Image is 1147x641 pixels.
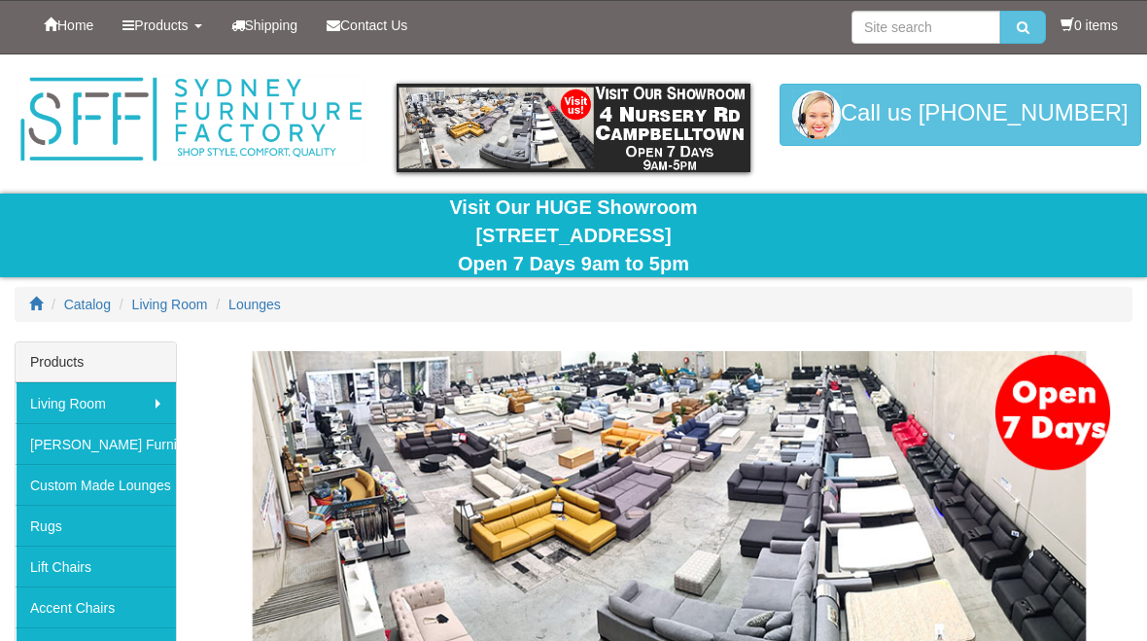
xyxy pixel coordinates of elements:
[16,546,176,587] a: Lift Chairs
[16,505,176,546] a: Rugs
[852,11,1000,44] input: Site search
[134,18,188,33] span: Products
[312,1,422,50] a: Contact Us
[15,194,1132,277] div: Visit Our HUGE Showroom [STREET_ADDRESS] Open 7 Days 9am to 5pm
[228,297,281,312] a: Lounges
[1060,16,1118,35] li: 0 items
[57,18,93,33] span: Home
[16,423,176,464] a: [PERSON_NAME] Furniture
[16,464,176,505] a: Custom Made Lounges
[16,587,176,627] a: Accent Chairs
[340,18,407,33] span: Contact Us
[108,1,216,50] a: Products
[16,342,176,382] div: Products
[64,297,111,312] a: Catalog
[29,1,108,50] a: Home
[16,382,176,423] a: Living Room
[245,18,298,33] span: Shipping
[217,1,313,50] a: Shipping
[132,297,208,312] a: Living Room
[397,84,749,172] img: showroom.gif
[15,74,367,165] img: Sydney Furniture Factory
